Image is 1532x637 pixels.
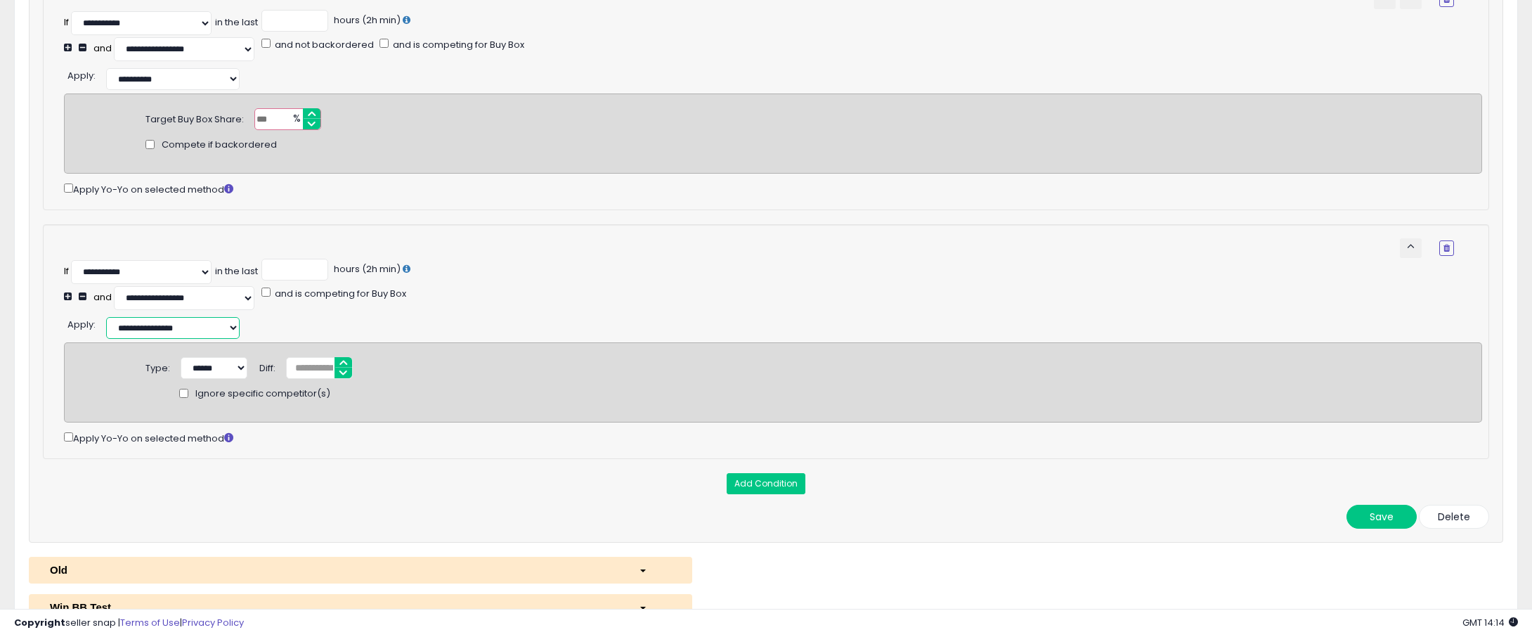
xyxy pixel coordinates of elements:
[332,262,401,276] span: hours (2h min)
[391,38,524,51] span: and is competing for Buy Box
[182,616,244,629] a: Privacy Policy
[67,65,96,83] div: :
[1419,505,1489,529] button: Delete
[64,430,1482,446] div: Apply Yo-Yo on selected method
[29,557,692,583] button: Old
[1400,238,1422,258] button: keyboard_arrow_up
[273,287,406,300] span: and is competing for Buy Box
[39,562,628,577] div: Old
[67,314,96,332] div: :
[1443,244,1450,252] i: Remove Condition
[67,69,93,82] span: Apply
[29,594,692,620] button: Win BB Test
[14,616,65,629] strong: Copyright
[1346,505,1417,529] button: Save
[259,357,275,375] div: Diff:
[195,387,330,401] span: Ignore specific competitor(s)
[273,38,374,51] span: and not backordered
[215,16,258,30] div: in the last
[120,616,180,629] a: Terms of Use
[145,357,170,375] div: Type:
[14,617,244,630] div: seller snap | |
[1404,240,1417,253] span: keyboard_arrow_up
[332,13,401,27] span: hours (2h min)
[64,181,1482,197] div: Apply Yo-Yo on selected method
[215,265,258,278] div: in the last
[1462,616,1518,629] span: 2025-10-11 14:14 GMT
[285,109,307,130] span: %
[67,318,93,331] span: Apply
[727,473,805,494] button: Add Condition
[39,600,628,615] div: Win BB Test
[162,139,277,152] span: Compete if backordered
[145,108,244,127] div: Target Buy Box Share:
